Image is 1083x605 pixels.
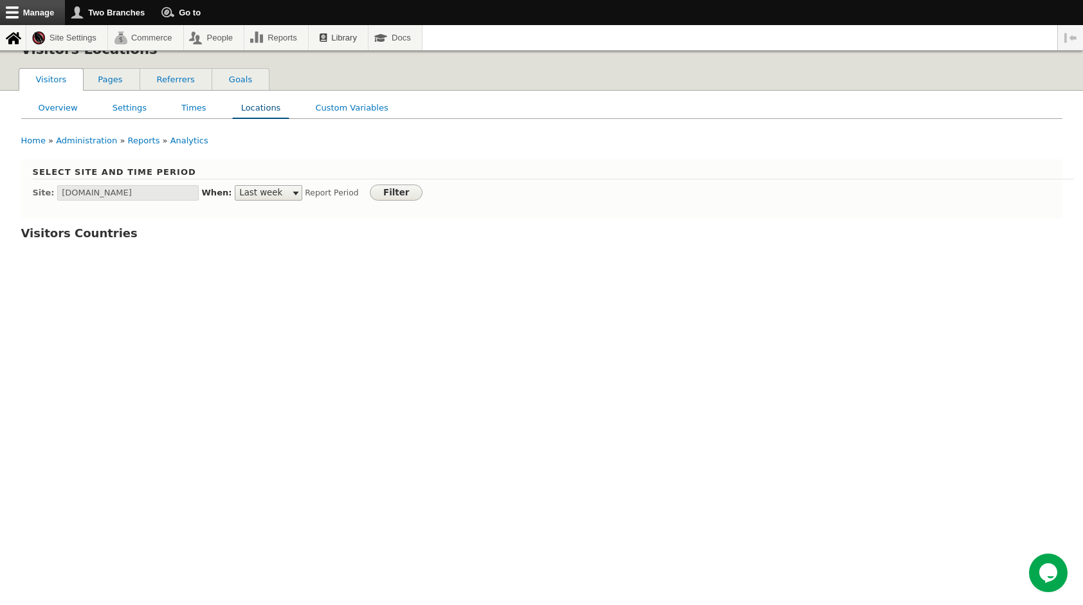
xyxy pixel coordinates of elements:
span: Commerce [131,33,172,42]
input: Filter [370,185,423,201]
a: Referrers [140,69,212,91]
a: Custom Variables [307,97,396,118]
a: Site Settings [26,25,107,50]
div: Report Period [305,186,358,199]
a: Docs [369,25,422,50]
a: Home [21,136,46,145]
a: Reports [244,25,308,50]
button: Vertical orientation [1058,25,1083,50]
a: People [184,25,244,50]
label: When [202,186,232,199]
span: Library [331,33,357,42]
label: Site [33,186,55,199]
a: Locations [233,97,289,118]
a: Visitors [19,69,84,91]
span: Select site and time period [33,167,196,177]
a: Pages [81,69,139,91]
a: Analytics [170,136,208,145]
a: Goals [212,69,269,91]
a: Reports [128,136,160,145]
h2: Visitors Countries [21,227,1062,240]
nav: Tabs [21,68,1062,91]
a: Settings [104,97,155,118]
nav: Tabs [21,97,1062,119]
a: Overview [30,97,86,118]
a: Commerce [108,25,183,50]
a: Times [173,97,215,118]
a: Administration [56,136,117,145]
